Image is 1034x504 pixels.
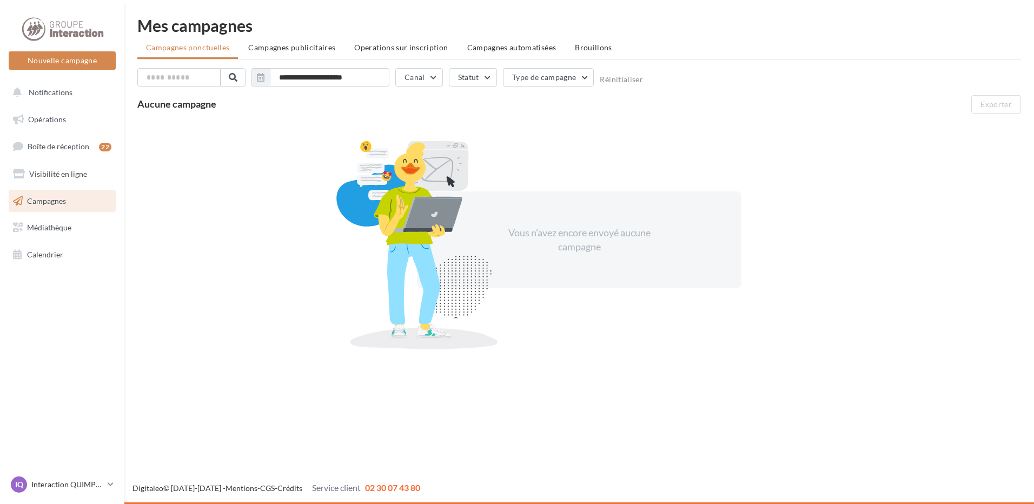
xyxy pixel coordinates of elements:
button: Nouvelle campagne [9,51,116,70]
span: 02 30 07 43 80 [365,482,420,493]
span: Operations sur inscription [354,43,448,52]
span: Brouillons [575,43,612,52]
button: Statut [449,68,497,87]
span: Campagnes automatisées [467,43,556,52]
span: Calendrier [27,250,63,259]
a: IQ Interaction QUIMPER [9,474,116,495]
button: Canal [395,68,443,87]
button: Réinitialiser [600,75,643,84]
a: Calendrier [6,243,118,266]
div: 22 [99,143,111,151]
span: Médiathèque [27,223,71,232]
span: IQ [15,479,23,490]
span: Visibilité en ligne [29,169,87,178]
a: Visibilité en ligne [6,163,118,185]
div: Vous n'avez encore envoyé aucune campagne [486,226,672,254]
span: © [DATE]-[DATE] - - - [132,483,420,493]
span: Campagnes publicitaires [248,43,335,52]
a: Mentions [226,483,257,493]
button: Notifications [6,81,114,104]
div: Mes campagnes [137,17,1021,34]
button: Exporter [971,95,1021,114]
a: Opérations [6,108,118,131]
a: Campagnes [6,190,118,213]
span: Notifications [29,88,72,97]
span: Aucune campagne [137,98,216,110]
a: Médiathèque [6,216,118,239]
a: Boîte de réception22 [6,135,118,158]
button: Type de campagne [503,68,594,87]
span: Campagnes [27,196,66,205]
p: Interaction QUIMPER [31,479,103,490]
a: Crédits [277,483,302,493]
a: Digitaleo [132,483,163,493]
span: Opérations [28,115,66,124]
span: Boîte de réception [28,142,89,151]
a: CGS [260,483,275,493]
span: Service client [312,482,361,493]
